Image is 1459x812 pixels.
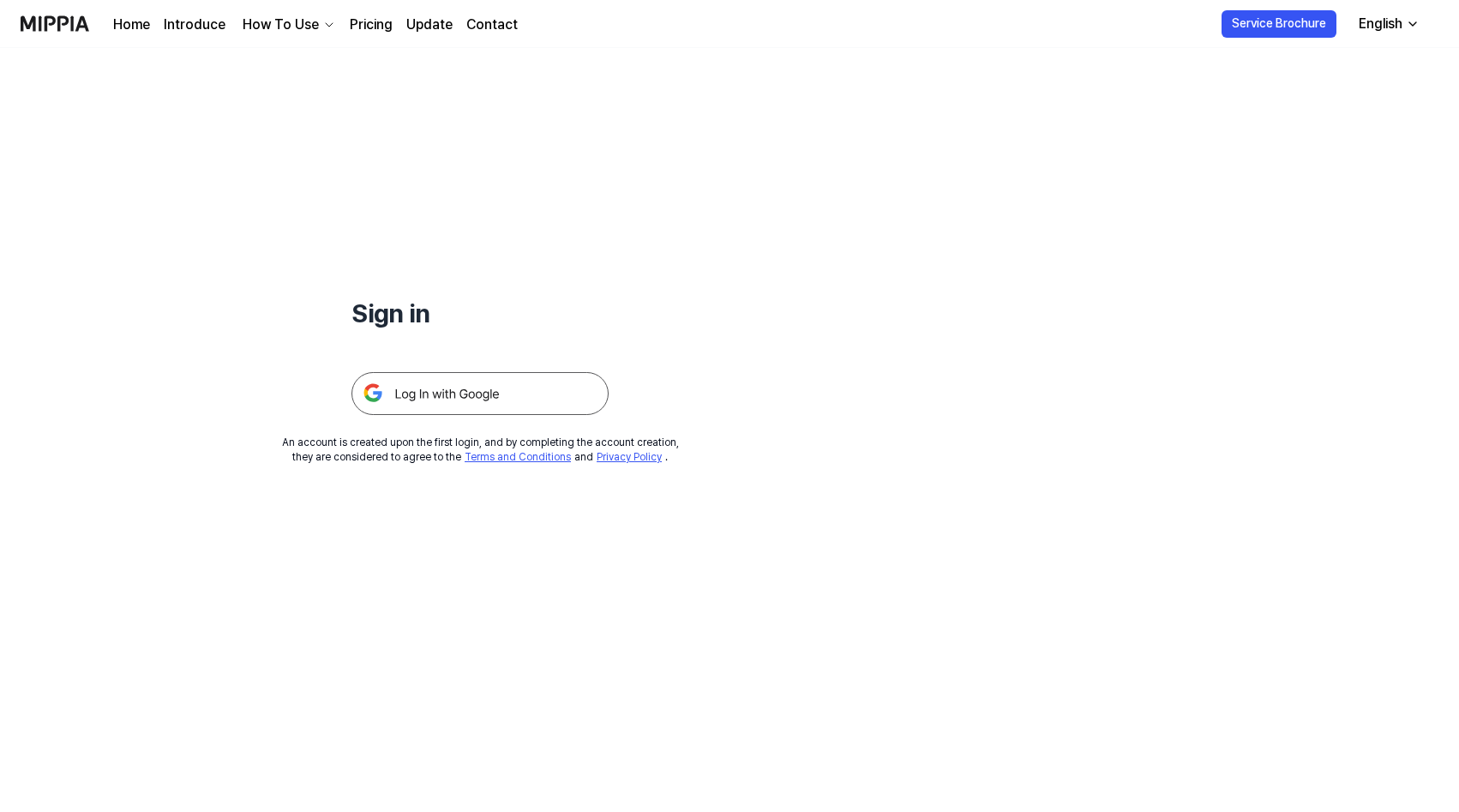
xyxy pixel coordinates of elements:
a: Home [113,15,150,35]
div: An account is created upon the first login, and by completing the account creation, they are cons... [282,436,679,465]
a: Contact [466,15,518,35]
h1: Sign in [351,295,609,331]
a: Pricing [350,15,393,35]
button: English [1345,7,1430,41]
a: Terms and Conditions [465,451,571,463]
a: Update [406,15,453,35]
button: How To Use [239,15,336,35]
a: Privacy Policy [597,451,662,463]
a: Introduce [164,15,225,35]
button: Service Brochure [1222,10,1336,38]
div: English [1355,14,1406,34]
img: 구글 로그인 버튼 [351,372,609,415]
div: How To Use [239,15,322,35]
